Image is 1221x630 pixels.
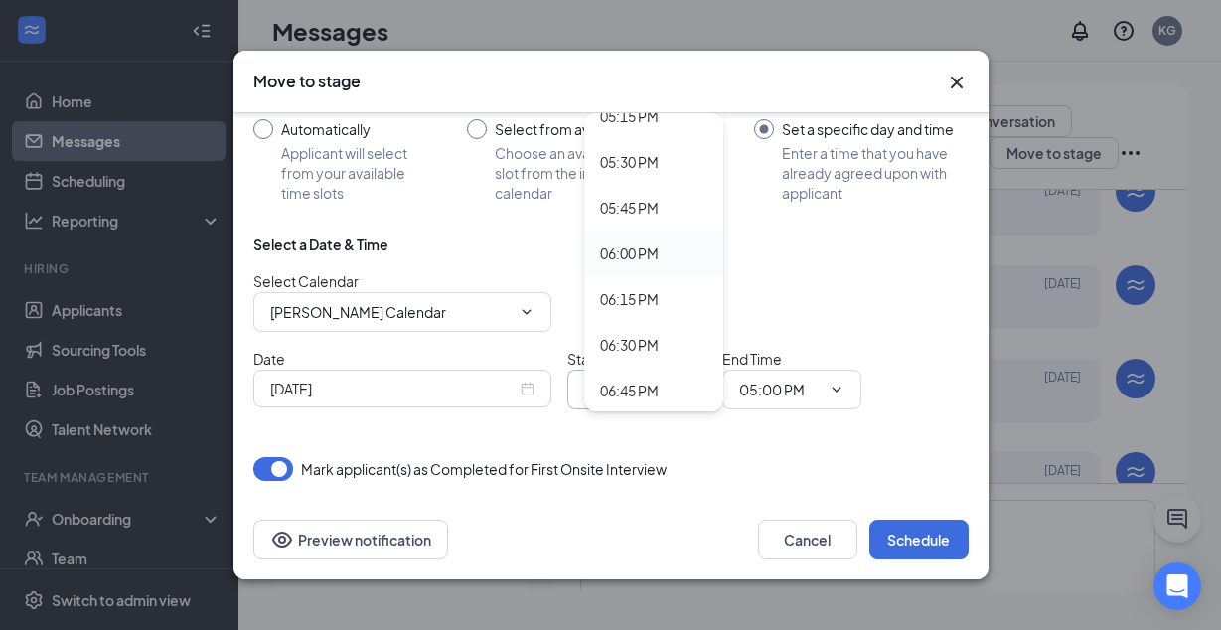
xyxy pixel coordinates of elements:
[567,350,633,368] span: Start Time
[519,304,534,320] svg: ChevronDown
[1153,562,1201,610] div: Open Intercom Messenger
[869,520,969,559] button: Schedule
[600,380,659,401] div: 06:45 PM
[270,528,294,551] svg: Eye
[600,151,659,173] div: 05:30 PM
[829,382,844,397] svg: ChevronDown
[739,379,821,400] input: End time
[270,378,517,399] input: Sep 15, 2025
[253,350,285,368] span: Date
[253,272,359,290] span: Select Calendar
[600,242,659,264] div: 06:00 PM
[253,71,361,92] h3: Move to stage
[722,350,782,368] span: End Time
[253,235,388,254] div: Select a Date & Time
[600,288,659,310] div: 06:15 PM
[945,71,969,94] button: Close
[301,457,667,481] span: Mark applicant(s) as Completed for First Onsite Interview
[600,334,659,356] div: 06:30 PM
[600,197,659,219] div: 05:45 PM
[253,520,448,559] button: Preview notificationEye
[945,71,969,94] svg: Cross
[600,105,659,127] div: 05:15 PM
[758,520,857,559] button: Cancel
